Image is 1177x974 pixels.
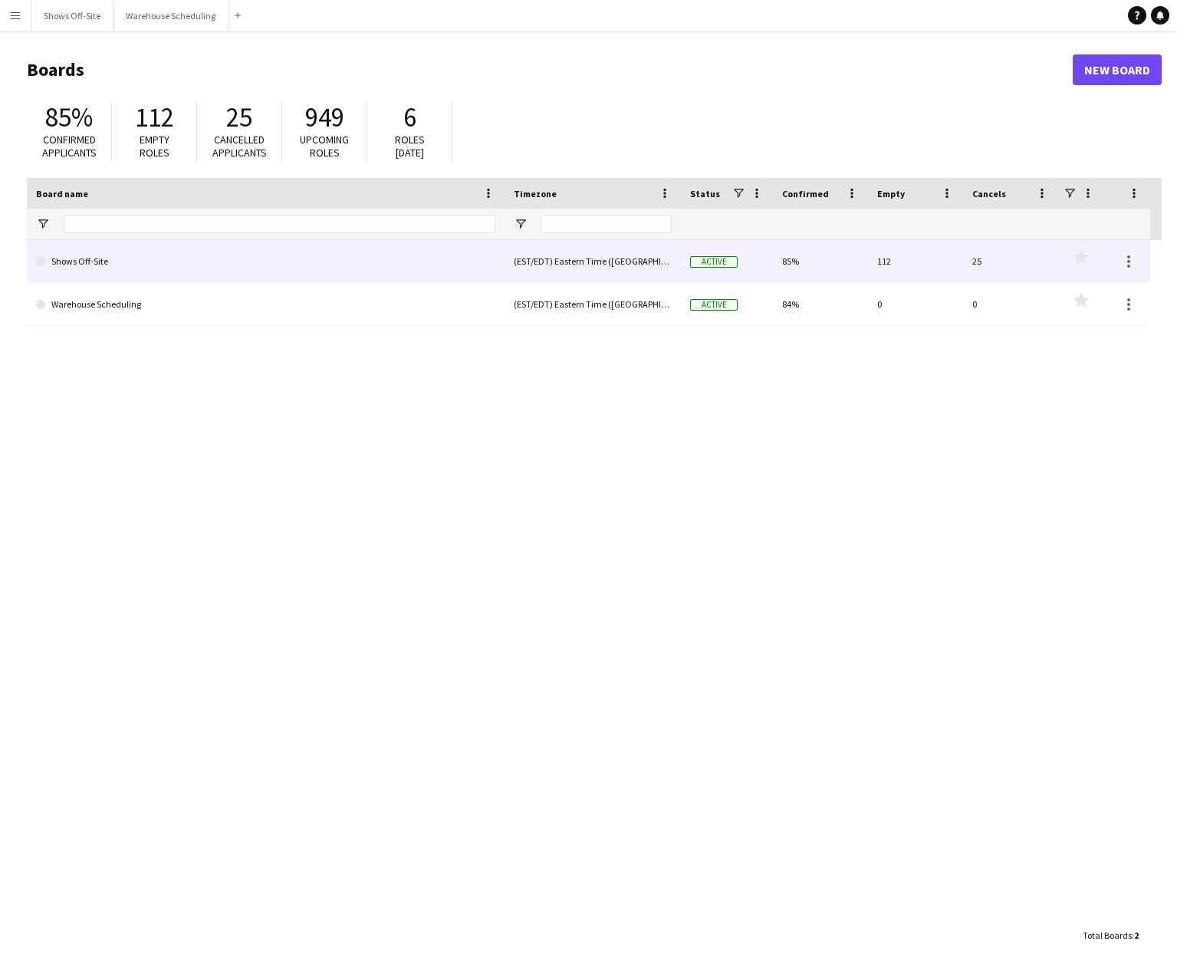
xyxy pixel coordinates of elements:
[868,240,963,282] div: 112
[505,240,681,282] div: (EST/EDT) Eastern Time ([GEOGRAPHIC_DATA] & [GEOGRAPHIC_DATA])
[868,283,963,325] div: 0
[212,133,267,160] span: Cancelled applicants
[1134,930,1139,941] span: 2
[514,188,557,199] span: Timezone
[690,299,738,311] span: Active
[42,133,97,160] span: Confirmed applicants
[27,58,1073,81] h1: Boards
[690,256,738,268] span: Active
[782,188,829,199] span: Confirmed
[773,240,868,282] div: 85%
[135,100,174,134] span: 112
[45,100,93,134] span: 85%
[514,217,528,231] button: Open Filter Menu
[305,100,344,134] span: 949
[403,100,416,134] span: 6
[1073,54,1162,85] a: New Board
[505,283,681,325] div: (EST/EDT) Eastern Time ([GEOGRAPHIC_DATA] & [GEOGRAPHIC_DATA])
[300,133,349,160] span: Upcoming roles
[1083,920,1139,950] div: :
[36,188,88,199] span: Board name
[31,1,113,31] button: Shows Off-Site
[36,240,495,283] a: Shows Off-Site
[36,283,495,326] a: Warehouse Scheduling
[140,133,169,160] span: Empty roles
[36,217,50,231] button: Open Filter Menu
[64,215,495,233] input: Board name Filter Input
[963,240,1058,282] div: 25
[690,188,720,199] span: Status
[972,188,1006,199] span: Cancels
[1083,930,1132,941] span: Total Boards
[773,283,868,325] div: 84%
[113,1,228,31] button: Warehouse Scheduling
[877,188,905,199] span: Empty
[541,215,672,233] input: Timezone Filter Input
[226,100,252,134] span: 25
[395,133,425,160] span: Roles [DATE]
[963,283,1058,325] div: 0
